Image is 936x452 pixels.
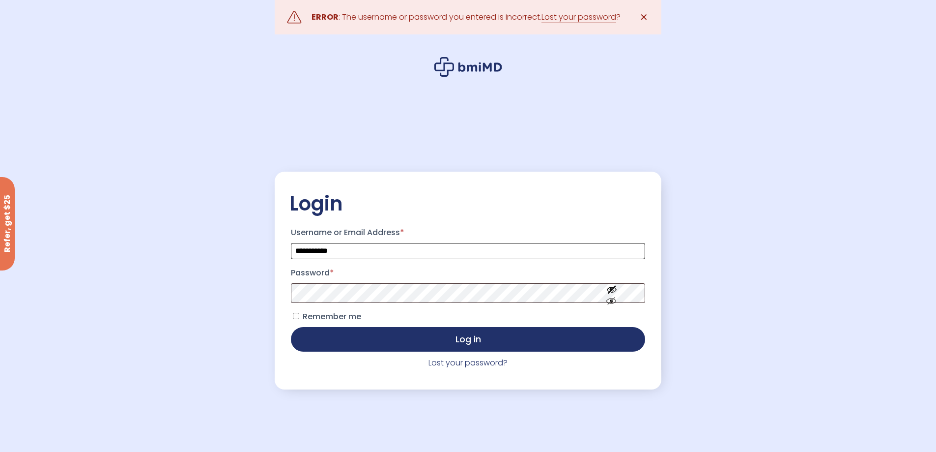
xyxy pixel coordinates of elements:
input: Remember me [293,313,299,319]
span: Remember me [303,311,361,322]
div: : The username or password you entered is incorrect. ? [312,10,621,24]
a: ✕ [634,7,654,27]
label: Username or Email Address [291,225,645,241]
span: ✕ [640,10,648,24]
label: Password [291,265,645,281]
button: Log in [291,327,645,352]
button: Show password [584,276,639,310]
a: Lost your password [541,11,616,23]
a: Lost your password? [428,357,508,368]
h2: Login [289,191,646,216]
strong: ERROR [312,11,339,23]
